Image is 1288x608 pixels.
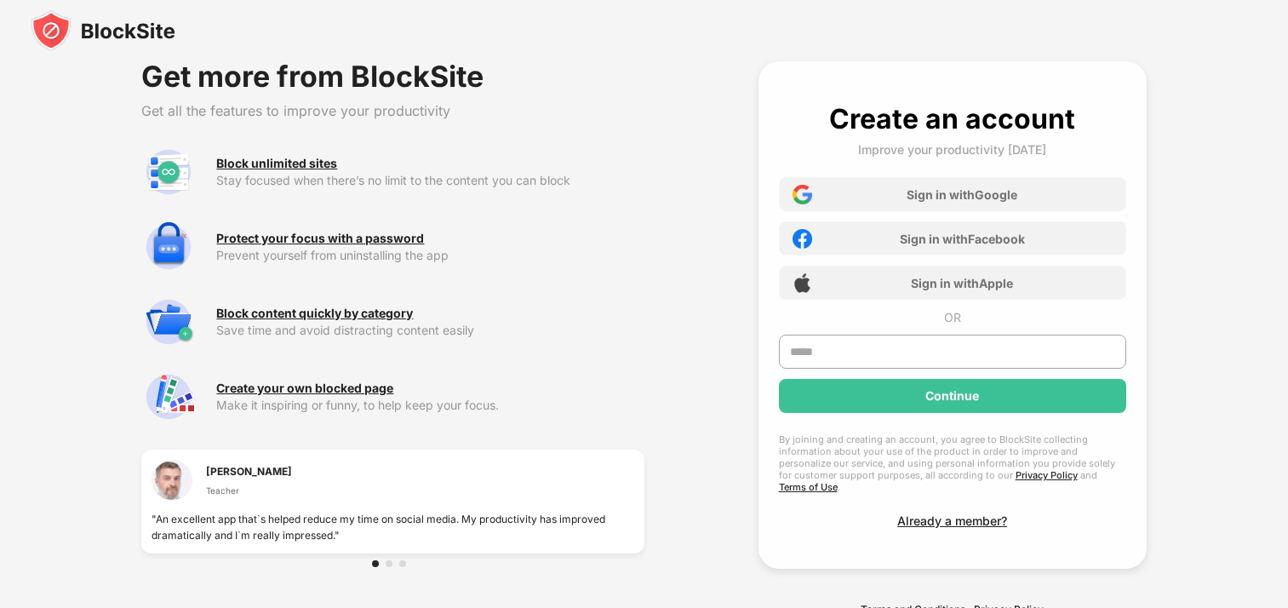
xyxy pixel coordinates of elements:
[829,102,1075,135] div: Create an account
[216,157,337,170] div: Block unlimited sites
[141,145,196,199] img: premium-unlimited-blocklist.svg
[1016,469,1078,481] a: Privacy Policy
[900,232,1025,246] div: Sign in with Facebook
[152,460,192,501] img: testimonial-1.jpg
[911,276,1013,290] div: Sign in with Apple
[216,174,644,187] div: Stay focused when there’s no limit to the content you can block
[206,463,292,479] div: [PERSON_NAME]
[216,232,424,245] div: Protect your focus with a password
[216,307,413,320] div: Block content quickly by category
[897,513,1007,528] div: Already a member?
[779,481,838,493] a: Terms of Use
[216,381,393,395] div: Create your own blocked page
[907,187,1017,202] div: Sign in with Google
[779,433,1126,493] div: By joining and creating an account, you agree to BlockSite collecting information about your use ...
[141,295,196,349] img: premium-category.svg
[141,370,196,424] img: premium-customize-block-page.svg
[206,484,292,497] div: Teacher
[141,102,644,119] div: Get all the features to improve your productivity
[925,389,979,403] div: Continue
[793,273,812,293] img: apple-icon.png
[216,399,644,412] div: Make it inspiring or funny, to help keep your focus.
[793,185,812,204] img: google-icon.png
[141,220,196,274] img: premium-password-protection.svg
[216,249,644,262] div: Prevent yourself from uninstalling the app
[793,229,812,249] img: facebook-icon.png
[141,61,644,92] div: Get more from BlockSite
[858,142,1046,157] div: Improve your productivity [DATE]
[216,324,644,337] div: Save time and avoid distracting content easily
[152,511,633,543] div: "An excellent app that`s helped reduce my time on social media. My productivity has improved dram...
[944,310,961,324] div: OR
[31,10,175,51] img: blocksite-icon-black.svg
